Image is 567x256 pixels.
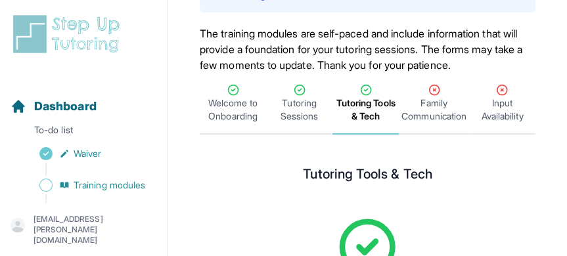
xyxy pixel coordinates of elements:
[5,123,162,142] p: To-do list
[200,26,535,73] p: The training modules are self-paced and include information that will provide a foundation for yo...
[74,147,101,160] span: Waiver
[11,13,127,55] img: logo
[202,96,263,123] span: Welcome to Onboarding
[5,76,162,121] button: Dashboard
[303,166,432,187] h2: Tutoring Tools & Tech
[401,96,466,123] span: Family Communication
[34,97,97,116] span: Dashboard
[269,96,330,123] span: Tutoring Sessions
[472,96,533,123] span: Input Availability
[11,176,168,194] a: Training modules
[74,179,145,192] span: Training modules
[33,214,157,245] p: [EMAIL_ADDRESS][PERSON_NAME][DOMAIN_NAME]
[11,214,157,245] button: [EMAIL_ADDRESS][PERSON_NAME][DOMAIN_NAME]
[11,97,97,116] a: Dashboard
[335,96,396,123] span: Tutoring Tools & Tech
[11,144,168,163] a: Waiver
[200,73,535,135] nav: Tabs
